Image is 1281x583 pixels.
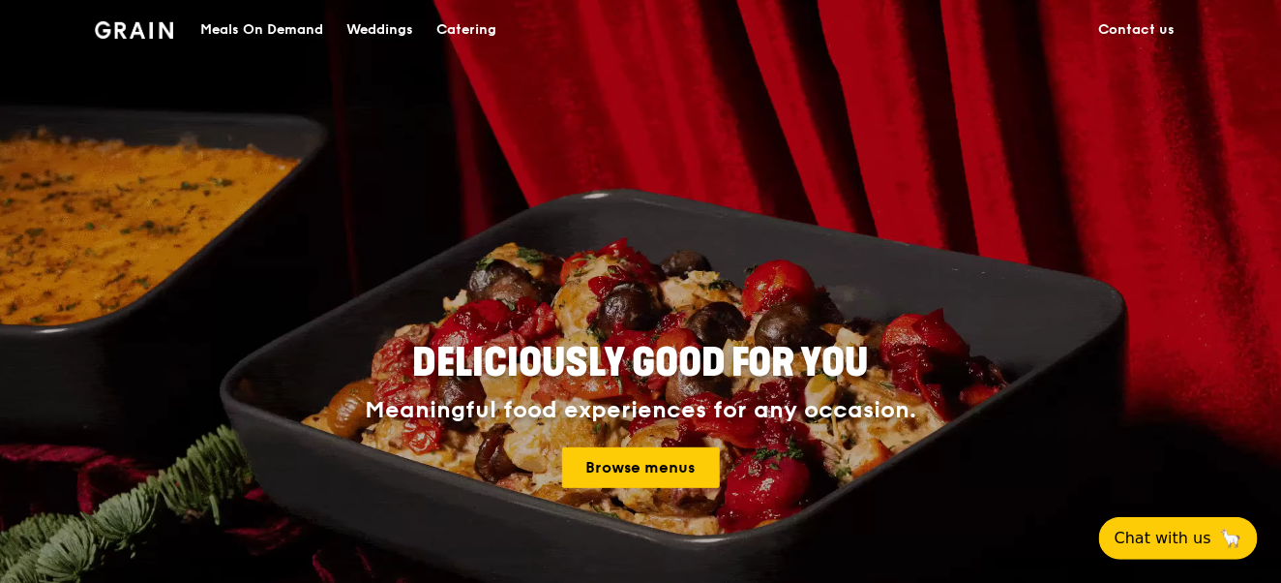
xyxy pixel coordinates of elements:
[1099,517,1258,560] button: Chat with us🦙
[436,1,496,59] div: Catering
[1087,1,1186,59] a: Contact us
[1115,527,1211,550] span: Chat with us
[1219,527,1242,550] span: 🦙
[425,1,508,59] a: Catering
[292,397,989,424] div: Meaningful food experiences for any occasion.
[335,1,425,59] a: Weddings
[95,21,173,39] img: Grain
[413,340,869,386] span: Deliciously good for you
[200,1,323,59] div: Meals On Demand
[346,1,413,59] div: Weddings
[562,447,720,488] a: Browse menus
